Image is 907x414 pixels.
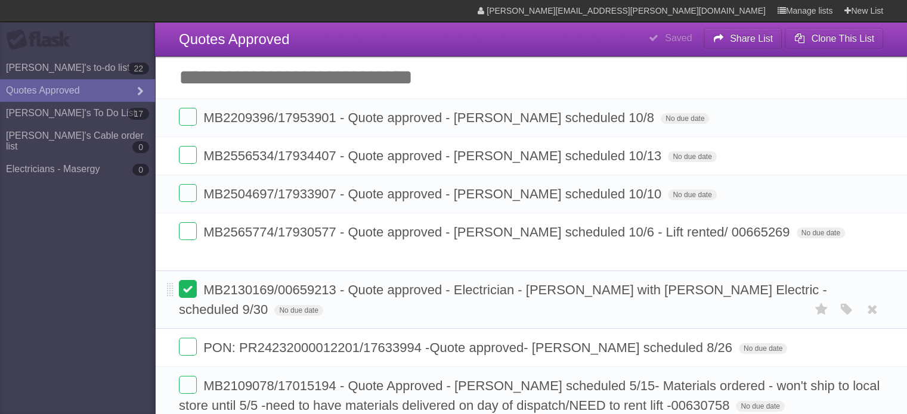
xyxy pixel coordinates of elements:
[203,186,664,201] span: MB2504697/17933907 - Quote approved - [PERSON_NAME] scheduled 10/10
[668,151,716,162] span: No due date
[179,222,197,240] label: Done
[736,401,784,412] span: No due date
[811,33,874,43] b: Clone This List
[704,28,782,49] button: Share List
[810,300,833,319] label: Star task
[128,108,149,120] b: 17
[179,338,197,356] label: Done
[203,225,793,239] span: MB2565774/17930577 - Quote approved - [PERSON_NAME] scheduled 10/6 - Lift rented/ 00665269
[785,28,883,49] button: Clone This List
[179,108,197,126] label: Done
[6,29,78,51] div: Flask
[179,280,197,298] label: Done
[797,228,845,238] span: No due date
[739,343,787,354] span: No due date
[179,378,880,413] span: MB2109078/17015194 - Quote Approved - [PERSON_NAME] scheduled 5/15- Materials ordered - won't shi...
[128,63,149,74] b: 22
[668,189,716,200] span: No due date
[132,164,149,176] b: 0
[179,282,827,317] span: MB2130169/00659213 - Quote approved - Electrician - [PERSON_NAME] with [PERSON_NAME] Electric - s...
[274,305,323,316] span: No due date
[179,184,197,202] label: Done
[179,376,197,394] label: Done
[132,141,149,153] b: 0
[661,113,709,124] span: No due date
[730,33,773,43] b: Share List
[179,31,289,47] span: Quotes Approved
[203,110,657,125] span: MB2209396/17953901 - Quote approved - [PERSON_NAME] scheduled 10/8
[665,33,692,43] b: Saved
[179,146,197,164] label: Done
[203,340,735,355] span: PON: PR24232000012201/17633994 -Quote approved- [PERSON_NAME] scheduled 8/26
[203,148,664,163] span: MB2556534/17934407 - Quote approved - [PERSON_NAME] scheduled 10/13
